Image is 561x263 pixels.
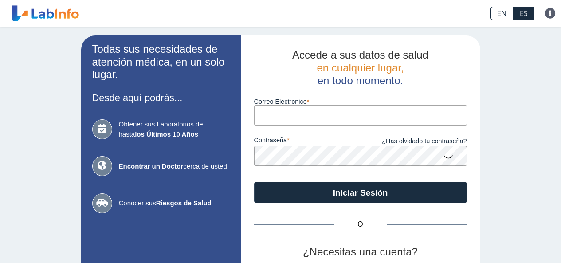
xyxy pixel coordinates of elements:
[156,199,212,207] b: Riesgos de Salud
[318,75,403,86] span: en todo momento.
[92,43,230,81] h2: Todas sus necesidades de atención médica, en un solo lugar.
[119,198,230,208] span: Conocer sus
[254,137,361,146] label: contraseña
[292,49,428,61] span: Accede a sus datos de salud
[490,7,513,20] a: EN
[119,161,230,172] span: cerca de usted
[119,119,230,139] span: Obtener sus Laboratorios de hasta
[334,219,387,230] span: O
[513,7,534,20] a: ES
[482,228,551,253] iframe: Help widget launcher
[254,98,467,105] label: Correo Electronico
[92,92,230,103] h3: Desde aquí podrás...
[361,137,467,146] a: ¿Has olvidado tu contraseña?
[254,246,467,259] h2: ¿Necesitas una cuenta?
[119,162,184,170] b: Encontrar un Doctor
[254,182,467,203] button: Iniciar Sesión
[135,130,198,138] b: los Últimos 10 Años
[317,62,404,74] span: en cualquier lugar,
